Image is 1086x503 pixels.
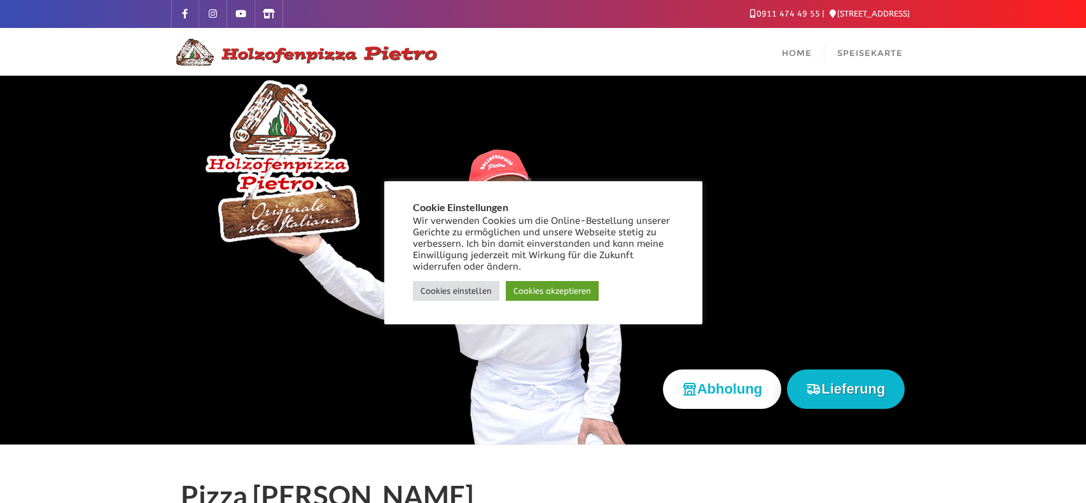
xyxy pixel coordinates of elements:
a: 0911 474 49 55 [750,9,820,18]
a: Speisekarte [825,28,915,76]
span: Home [782,48,812,58]
a: Home [769,28,825,76]
a: Cookies akzeptieren [506,281,599,301]
button: Lieferung [787,369,904,408]
a: [STREET_ADDRESS] [830,9,910,18]
a: Cookies einstellen [413,281,499,301]
div: Wir verwenden Cookies um die Online-Bestellung unserer Gerichte zu ermöglichen und unsere Webseit... [413,216,674,273]
span: Speisekarte [837,48,903,58]
h5: Cookie Einstellungen [413,202,674,213]
img: Logo [171,37,438,67]
button: Abholung [663,369,782,408]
